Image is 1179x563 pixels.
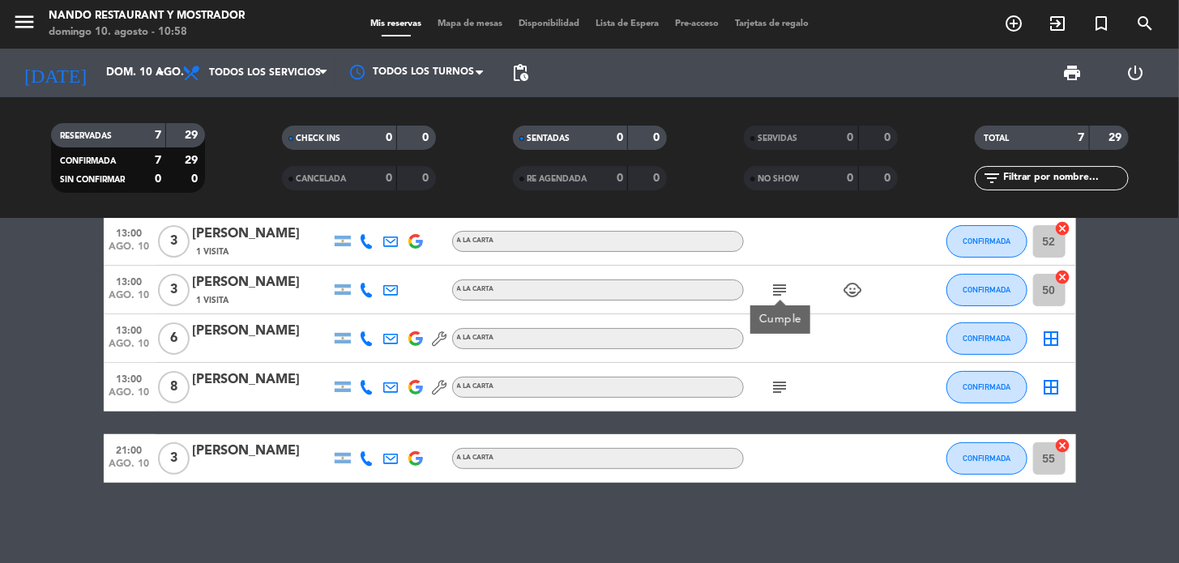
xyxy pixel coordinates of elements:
[158,274,190,306] span: 3
[653,132,663,143] strong: 0
[12,10,36,34] i: menu
[197,245,229,258] span: 1 Visita
[49,24,245,41] div: domingo 10. agosto - 10:58
[61,132,113,140] span: RESERVADAS
[422,132,432,143] strong: 0
[667,19,727,28] span: Pre-acceso
[1004,14,1023,33] i: add_circle_outline
[197,294,229,307] span: 1 Visita
[158,371,190,403] span: 8
[963,285,1010,294] span: CONFIRMADA
[946,225,1027,258] button: CONFIRMADA
[109,387,150,406] span: ago. 10
[1055,437,1071,454] i: cancel
[1042,329,1062,348] i: border_all
[185,155,201,166] strong: 29
[1091,14,1111,33] i: turned_in_not
[946,442,1027,475] button: CONFIRMADA
[1062,63,1082,83] span: print
[109,339,150,357] span: ago. 10
[617,132,623,143] strong: 0
[758,311,801,328] div: Cumple
[61,157,117,165] span: CONFIRMADA
[109,320,150,339] span: 13:00
[408,331,423,346] img: google-logo.png
[297,175,347,183] span: CANCELADA
[191,173,201,185] strong: 0
[1109,132,1125,143] strong: 29
[422,173,432,184] strong: 0
[109,241,150,260] span: ago. 10
[12,10,36,40] button: menu
[771,280,790,300] i: subject
[193,321,331,342] div: [PERSON_NAME]
[587,19,667,28] span: Lista de Espera
[457,454,494,461] span: A LA CARTA
[528,134,570,143] span: SENTADAS
[109,459,150,477] span: ago. 10
[617,173,623,184] strong: 0
[457,383,494,390] span: A LA CARTA
[510,63,530,83] span: pending_actions
[158,442,190,475] span: 3
[193,224,331,245] div: [PERSON_NAME]
[985,134,1010,143] span: TOTAL
[510,19,587,28] span: Disponibilidad
[1079,132,1085,143] strong: 7
[429,19,510,28] span: Mapa de mesas
[844,280,863,300] i: child_care
[884,173,894,184] strong: 0
[758,175,800,183] span: NO SHOW
[158,225,190,258] span: 3
[109,440,150,459] span: 21:00
[386,132,392,143] strong: 0
[109,290,150,309] span: ago. 10
[963,454,1010,463] span: CONFIRMADA
[1055,269,1071,285] i: cancel
[408,234,423,249] img: google-logo.png
[848,132,854,143] strong: 0
[1042,377,1062,397] i: border_all
[408,380,423,395] img: google-logo.png
[884,132,894,143] strong: 0
[155,155,161,166] strong: 7
[1048,14,1067,33] i: exit_to_app
[1135,14,1155,33] i: search
[155,130,161,141] strong: 7
[528,175,587,183] span: RE AGENDADA
[771,377,790,397] i: subject
[193,272,331,293] div: [PERSON_NAME]
[457,286,494,292] span: A LA CARTA
[386,173,392,184] strong: 0
[946,371,1027,403] button: CONFIRMADA
[457,237,494,244] span: A LA CARTA
[408,451,423,466] img: google-logo.png
[12,55,98,91] i: [DATE]
[963,237,1010,245] span: CONFIRMADA
[963,334,1010,343] span: CONFIRMADA
[1002,169,1128,187] input: Filtrar por nombre...
[193,441,331,462] div: [PERSON_NAME]
[1055,220,1071,237] i: cancel
[983,168,1002,188] i: filter_list
[158,322,190,355] span: 6
[963,382,1010,391] span: CONFIRMADA
[848,173,854,184] strong: 0
[49,8,245,24] div: Nando Restaurant y Mostrador
[209,67,321,79] span: Todos los servicios
[362,19,429,28] span: Mis reservas
[297,134,341,143] span: CHECK INS
[109,223,150,241] span: 13:00
[946,322,1027,355] button: CONFIRMADA
[1104,49,1167,97] div: LOG OUT
[109,369,150,387] span: 13:00
[109,271,150,290] span: 13:00
[457,335,494,341] span: A LA CARTA
[61,176,126,184] span: SIN CONFIRMAR
[185,130,201,141] strong: 29
[758,134,798,143] span: SERVIDAS
[727,19,817,28] span: Tarjetas de regalo
[155,173,161,185] strong: 0
[653,173,663,184] strong: 0
[193,369,331,390] div: [PERSON_NAME]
